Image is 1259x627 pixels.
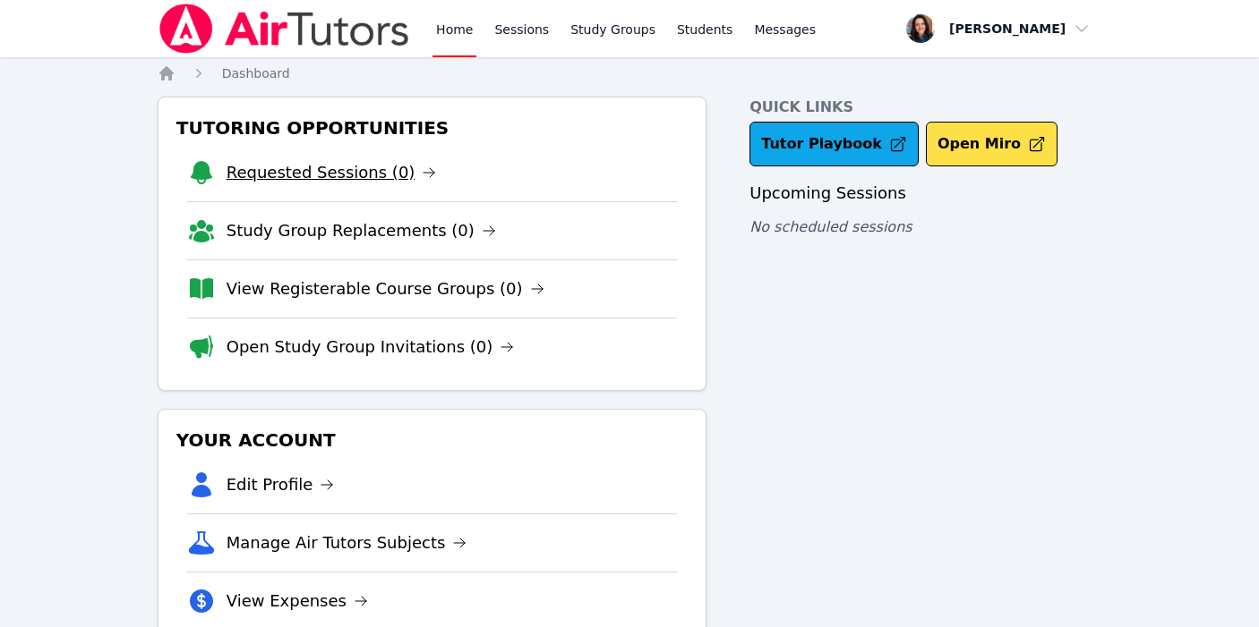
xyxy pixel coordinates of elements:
h3: Upcoming Sessions [749,181,1101,206]
h3: Your Account [173,424,692,456]
a: View Expenses [227,589,368,614]
h3: Tutoring Opportunities [173,112,692,144]
span: Messages [754,21,816,38]
img: Air Tutors [158,4,411,54]
span: No scheduled sessions [749,218,912,235]
a: View Registerable Course Groups (0) [227,276,544,301]
a: Dashboard [222,64,290,82]
a: Edit Profile [227,472,335,497]
a: Manage Air Tutors Subjects [227,530,467,555]
a: Open Study Group Invitations (0) [227,335,515,360]
a: Requested Sessions (0) [227,160,437,185]
h4: Quick Links [749,97,1101,118]
span: Dashboard [222,66,290,80]
nav: Breadcrumb [158,64,1102,82]
a: Tutor Playbook [749,122,919,166]
a: Study Group Replacements (0) [227,218,496,243]
button: Open Miro [926,122,1058,166]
